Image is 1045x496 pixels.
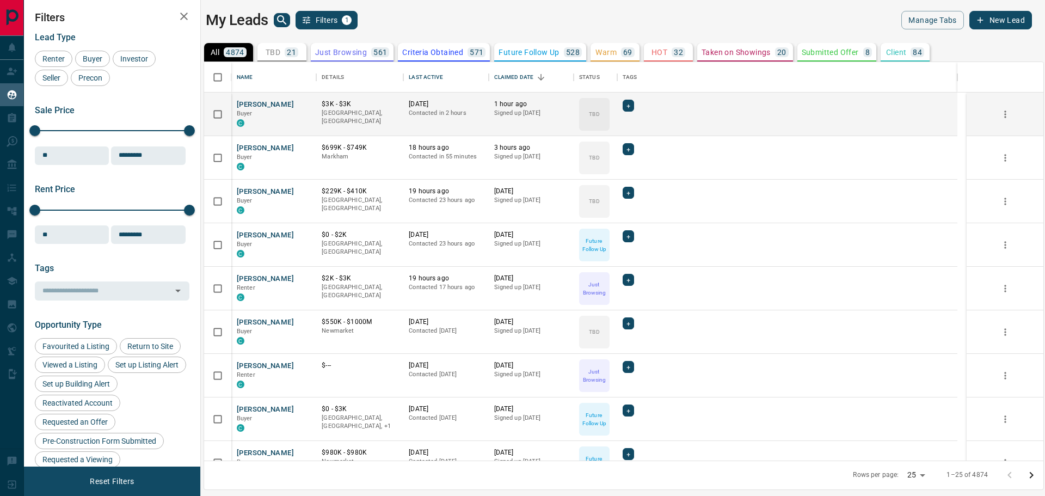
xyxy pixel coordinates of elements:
button: more [997,455,1013,471]
div: Reactivated Account [35,395,120,411]
div: condos.ca [237,293,244,301]
div: + [623,274,634,286]
p: Signed up [DATE] [494,196,568,205]
p: Contacted [DATE] [409,414,483,422]
p: Contacted [DATE] [409,327,483,335]
div: Status [579,62,600,93]
span: Buyer [237,328,253,335]
div: Precon [71,70,110,86]
div: condos.ca [237,337,244,345]
div: Buyer [75,51,110,67]
button: [PERSON_NAME] [237,317,294,328]
p: Signed up [DATE] [494,327,568,335]
div: Tags [617,62,957,93]
div: condos.ca [237,424,244,432]
p: Contacted [DATE] [409,457,483,466]
p: $980K - $980K [322,448,398,457]
p: Warm [595,48,617,56]
div: Name [237,62,253,93]
p: Criteria Obtained [402,48,463,56]
span: Set up Listing Alert [112,360,182,369]
span: Requested an Offer [39,418,112,426]
button: Reset Filters [83,472,141,491]
p: Newmarket [322,457,398,466]
span: Investor [116,54,152,63]
p: 3 hours ago [494,143,568,152]
div: Seller [35,70,68,86]
span: + [626,274,630,285]
button: [PERSON_NAME] [237,448,294,458]
p: 19 hours ago [409,274,483,283]
p: Signed up [DATE] [494,283,568,292]
p: $--- [322,361,398,370]
p: $550K - $1000M [322,317,398,327]
button: [PERSON_NAME] [237,187,294,197]
div: Return to Site [120,338,181,354]
span: Buyer [237,415,253,422]
p: Contacted 23 hours ago [409,240,483,248]
p: 18 hours ago [409,143,483,152]
p: $0 - $3K [322,405,398,414]
button: [PERSON_NAME] [237,143,294,154]
p: [GEOGRAPHIC_DATA], [GEOGRAPHIC_DATA] [322,109,398,126]
p: 69 [623,48,632,56]
span: Rent Price [35,184,75,194]
p: [GEOGRAPHIC_DATA], [GEOGRAPHIC_DATA] [322,196,398,213]
p: [DATE] [494,448,568,457]
p: 21 [287,48,296,56]
h1: My Leads [206,11,268,29]
div: condos.ca [237,381,244,388]
span: Favourited a Listing [39,342,113,351]
div: condos.ca [237,250,244,258]
p: [DATE] [494,230,568,240]
span: Buyer [237,241,253,248]
p: Contacted in 2 hours [409,109,483,118]
p: Newmarket [322,327,398,335]
p: $0 - $2K [322,230,398,240]
div: + [623,100,634,112]
div: Set up Building Alert [35,376,118,392]
p: 1–25 of 4874 [946,470,988,480]
span: Renter [39,54,69,63]
span: + [626,449,630,460]
button: Go to next page [1021,464,1042,486]
p: Future Follow Up [580,237,608,253]
div: + [623,361,634,373]
div: + [623,187,634,199]
p: [DATE] [409,448,483,457]
p: Future Follow Up [499,48,559,56]
div: condos.ca [237,163,244,170]
p: [DATE] [409,317,483,327]
p: HOT [651,48,667,56]
p: [DATE] [494,361,568,370]
button: [PERSON_NAME] [237,230,294,241]
p: Signed up [DATE] [494,457,568,466]
p: 561 [373,48,387,56]
p: [DATE] [494,405,568,414]
p: [DATE] [409,361,483,370]
p: TBD [589,110,599,118]
span: Buyer [79,54,106,63]
p: Signed up [DATE] [494,109,568,118]
div: + [623,143,634,155]
p: TBD [589,328,599,336]
span: Lead Type [35,32,76,42]
div: Status [574,62,617,93]
span: + [626,144,630,155]
p: $3K - $3K [322,100,398,109]
p: [DATE] [494,274,568,283]
button: more [997,237,1013,253]
div: Requested a Viewing [35,451,120,468]
span: Tags [35,263,54,273]
span: Viewed a Listing [39,360,101,369]
p: [DATE] [409,100,483,109]
p: [GEOGRAPHIC_DATA], [GEOGRAPHIC_DATA] [322,240,398,256]
div: 25 [903,467,929,483]
div: Details [316,62,403,93]
p: Just Browsing [315,48,367,56]
span: Buyer [237,458,253,466]
div: Viewed a Listing [35,357,105,373]
span: Renter [237,371,255,378]
button: more [997,150,1013,166]
p: Just Browsing [580,280,608,297]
